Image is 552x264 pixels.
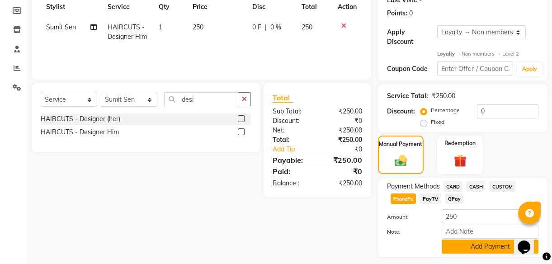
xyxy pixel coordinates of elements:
[432,91,455,101] div: ₹250.00
[442,209,538,223] input: Amount
[266,107,317,116] div: Sub Total:
[445,193,463,204] span: GPay
[193,23,203,31] span: 250
[266,166,317,177] div: Paid:
[317,107,369,116] div: ₹250.00
[317,155,369,165] div: ₹250.00
[387,64,438,74] div: Coupon Code
[431,106,460,114] label: Percentage
[450,153,471,169] img: _gift.svg
[442,240,538,254] button: Add Payment
[108,23,147,41] span: HAIRCUTS - Designer Him
[391,193,416,204] span: PhonePe
[517,62,543,76] button: Apply
[317,166,369,177] div: ₹0
[443,181,463,192] span: CARD
[387,9,407,18] div: Points:
[420,193,441,204] span: PayTM
[387,107,415,116] div: Discount:
[380,228,435,236] label: Note:
[442,225,538,239] input: Add Note
[46,23,76,31] span: Sumit Sen
[273,93,293,103] span: Total
[164,92,238,106] input: Search or Scan
[380,213,435,221] label: Amount:
[387,28,438,47] div: Apply Discount
[379,140,422,148] label: Manual Payment
[41,114,120,124] div: HAIRCUTS - Designer (her)
[252,23,261,32] span: 0 F
[489,181,515,192] span: CUSTOM
[391,154,410,167] img: _cash.svg
[444,139,476,147] label: Redemption
[41,127,119,137] div: HAIRCUTS - Designer Him
[466,181,486,192] span: CASH
[266,179,317,188] div: Balance :
[514,228,543,255] iframe: chat widget
[266,135,317,145] div: Total:
[387,91,428,101] div: Service Total:
[266,145,326,154] a: Add Tip
[317,116,369,126] div: ₹0
[266,116,317,126] div: Discount:
[437,50,538,58] div: Non members → Level 2
[159,23,162,31] span: 1
[387,182,440,191] span: Payment Methods
[409,9,413,18] div: 0
[326,145,369,154] div: ₹0
[317,135,369,145] div: ₹250.00
[266,126,317,135] div: Net:
[317,126,369,135] div: ₹250.00
[266,155,317,165] div: Payable:
[270,23,281,32] span: 0 %
[437,51,461,57] strong: Loyalty →
[302,23,312,31] span: 250
[265,23,267,32] span: |
[317,179,369,188] div: ₹250.00
[431,118,444,126] label: Fixed
[437,61,513,75] input: Enter Offer / Coupon Code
